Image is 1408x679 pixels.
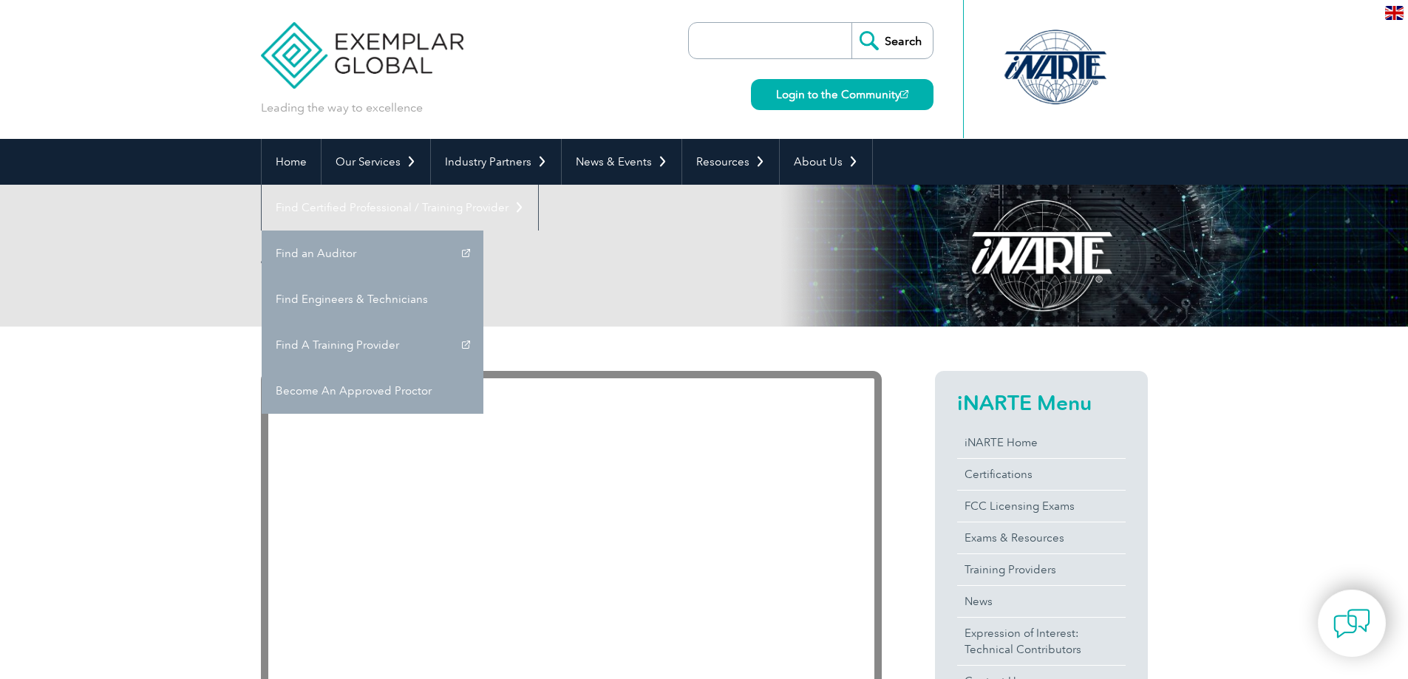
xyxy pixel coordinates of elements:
h2: iNARTE Menu [957,391,1126,414]
input: Search [851,23,933,58]
img: open_square.png [900,90,908,98]
a: Expression of Interest:Technical Contributors [957,618,1126,665]
a: iNARTE Home [957,427,1126,458]
img: contact-chat.png [1333,605,1370,642]
a: News & Events [562,139,681,185]
p: Leading the way to excellence [261,100,423,116]
a: Exams & Resources [957,522,1126,553]
a: Find Certified Professional / Training Provider [262,185,538,231]
a: Our Services [322,139,430,185]
a: Resources [682,139,779,185]
a: Find A Training Provider [262,322,483,368]
a: Training Providers [957,554,1126,585]
h2: About iNARTE [261,244,882,267]
a: Home [262,139,321,185]
a: Find an Auditor [262,231,483,276]
a: News [957,586,1126,617]
a: Find Engineers & Technicians [262,276,483,322]
a: Industry Partners [431,139,561,185]
a: Become An Approved Proctor [262,368,483,414]
a: Certifications [957,459,1126,490]
img: en [1385,6,1404,20]
a: Login to the Community [751,79,933,110]
a: About Us [780,139,872,185]
a: FCC Licensing Exams [957,491,1126,522]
